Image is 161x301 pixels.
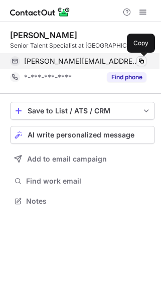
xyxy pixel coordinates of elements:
span: Add to email campaign [27,155,107,163]
div: [PERSON_NAME] [10,30,77,40]
button: save-profile-one-click [10,102,155,120]
span: Find work email [26,177,151,186]
img: ContactOut v5.3.10 [10,6,70,18]
span: [PERSON_NAME][EMAIL_ADDRESS][PERSON_NAME][DOMAIN_NAME] [24,57,139,66]
div: Save to List / ATS / CRM [28,107,137,115]
button: Find work email [10,174,155,188]
button: AI write personalized message [10,126,155,144]
button: Reveal Button [107,72,146,82]
span: AI write personalized message [28,131,134,139]
div: Senior Talent Specialist at [GEOGRAPHIC_DATA] [10,41,155,50]
button: Notes [10,194,155,208]
button: Add to email campaign [10,150,155,168]
span: Notes [26,197,151,206]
